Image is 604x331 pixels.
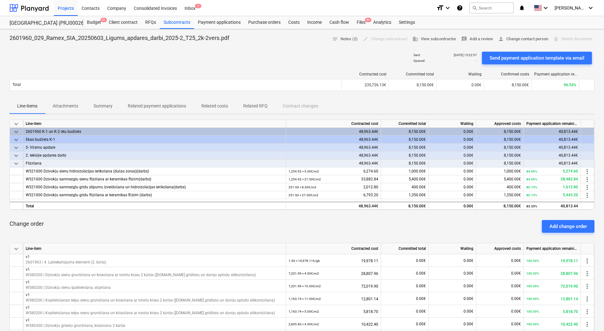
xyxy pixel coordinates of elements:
[365,18,371,22] span: 9+
[476,202,524,210] div: 8,150.00€
[511,258,521,263] span: 0.00€
[526,259,539,263] small: 100.00%
[564,83,576,87] span: 96.54%
[524,159,581,167] div: 40,813.44€
[416,284,426,288] span: 0.00€
[526,280,578,293] div: 72,019.90
[461,36,467,42] span: rate_review
[326,16,353,29] a: Cash flow
[476,59,477,63] p: -
[526,193,537,197] small: 80.13%
[243,103,268,109] p: Related RFQ
[409,193,426,197] span: 1,350.00€
[526,183,578,191] div: 1,612.80
[244,16,284,29] div: Purchase orders
[526,267,578,280] div: 28,807.96
[511,322,521,326] span: 0.00€
[128,103,186,109] p: Related payment applications
[413,53,420,57] p: Sent :
[412,185,426,189] span: 400.00€
[289,259,320,263] small: 1.00 × 19,978.11€ / gb
[195,4,201,8] span: 1
[381,144,429,152] div: 8,150.00€
[526,175,578,183] div: 28,482.84
[12,152,20,159] span: keyboard_arrow_down
[289,310,319,313] small: 1,163.74 × 5.00€ / m2
[583,270,591,277] span: more_vert
[369,16,395,29] a: Analytics
[511,309,521,314] span: 0.00€
[511,271,521,276] span: 0.00€
[286,159,381,167] div: 48,963.44€
[26,136,283,144] div: Ēkas budžets K-1
[10,34,229,42] p: 2601960_029_Ramex_SIA_20250603_Ligums_apdares_darbi_2025-2_T25_2k-2vers.pdf
[412,36,418,42] span: business
[289,280,378,293] div: 72,019.90
[344,72,386,76] div: Contracted cost
[526,322,539,326] small: 100.00%
[459,34,496,44] button: Add a review
[26,267,283,272] p: v1
[476,128,524,136] div: 8,150.00€
[464,296,473,301] span: 0.00€
[26,191,283,199] div: W521000 Dzīvokļu sanmezglu grīdu flīzēšana ar keramikas flīzēm (darbs)
[26,310,283,316] p: W580200 | Koplietošanas telpu sienu gruntēšana un krāsošana ar tonētu krāsu 2 kārtās ([DOMAIN_NAM...
[26,280,283,285] p: v1
[482,52,592,64] button: Send payment application template via email
[429,144,476,152] div: 0.00€
[526,191,578,199] div: 5,443.20
[429,159,476,167] div: 0.00€
[303,16,326,29] a: Income
[101,18,107,22] span: 9+
[526,318,578,331] div: 10,422.40
[26,323,283,328] p: W580300 | Dzīvokļu griestu gruntēšana, krāsošana 2 kārtās
[289,297,321,301] small: 1,163.74 × 11.00€ / m2
[94,103,113,109] p: Summary
[289,185,316,189] small: 251.60 × 8.00€ / m2
[476,243,524,254] div: Approved costs
[23,202,286,210] div: Total
[289,272,319,275] small: 7,201.99 × 4.00€ / m2
[286,243,381,254] div: Contracted cost
[26,183,283,191] div: W521000 Dzīvokļu sanmezglu grīdu slīpumu izveidošana un hidroizolācijas ierīkošana(darbs)
[341,80,389,90] div: 235,726.13€
[454,53,477,57] p: [DATE] 15:22:57
[526,254,578,267] div: 19,978.11
[464,177,473,181] span: 0.00€
[381,243,429,254] div: Committed total
[289,175,378,183] div: 33,882.84
[410,34,459,44] button: View subcontractor
[464,169,473,173] span: 0.00€
[12,144,20,152] span: keyboard_arrow_down
[524,136,581,144] div: 40,813.44€
[496,34,551,44] button: Change contact person
[286,128,381,136] div: 48,963.44€
[416,322,426,326] span: 0.00€
[511,284,521,288] span: 0.00€
[17,103,37,109] p: Line-items
[12,136,20,144] span: keyboard_arrow_down
[524,152,581,159] div: 40,813.44€
[194,16,244,29] div: Payment applications
[464,271,473,276] span: 0.00€
[439,72,482,76] div: Waiting
[141,16,160,29] a: RFQs
[26,159,283,167] div: Flīzēšana
[83,16,105,29] a: Budget9+
[409,177,426,181] span: 5,400.00€
[289,170,319,173] small: 1,254.92 × 5.00€ / m2
[26,292,283,298] p: v1
[26,144,283,152] div: 5- Virsmu apdare
[526,305,578,318] div: 5,818.70
[526,185,537,189] small: 80.13%
[289,167,378,175] div: 6,274.60
[487,72,529,76] div: Confirmed costs
[289,193,318,197] small: 251.60 × 27.00€ / m2
[289,305,378,318] div: 5,818.70
[330,34,360,44] button: Notes (2)
[381,152,429,159] div: 8,150.00€
[413,59,425,63] p: Opened :
[105,16,141,29] a: Client contract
